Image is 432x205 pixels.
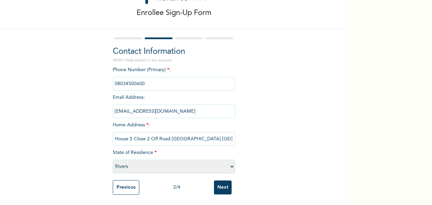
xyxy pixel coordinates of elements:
span: Phone Number (Primary) : [113,67,235,86]
span: State of Residence [113,150,235,169]
h2: Contact Information [113,46,235,58]
span: Home Address : [113,123,235,141]
div: 2 / 4 [139,184,214,191]
p: Enrollee Sign-Up Form [137,7,212,19]
input: Enter Primary Phone Number [113,77,235,91]
input: Previous [113,180,139,195]
input: Enter home address [113,132,235,146]
span: Email Address : [113,95,235,114]
input: Enter email Address [113,105,235,118]
input: Next [214,180,232,194]
p: NOTE: Fields marked (*) are required [113,58,235,63]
